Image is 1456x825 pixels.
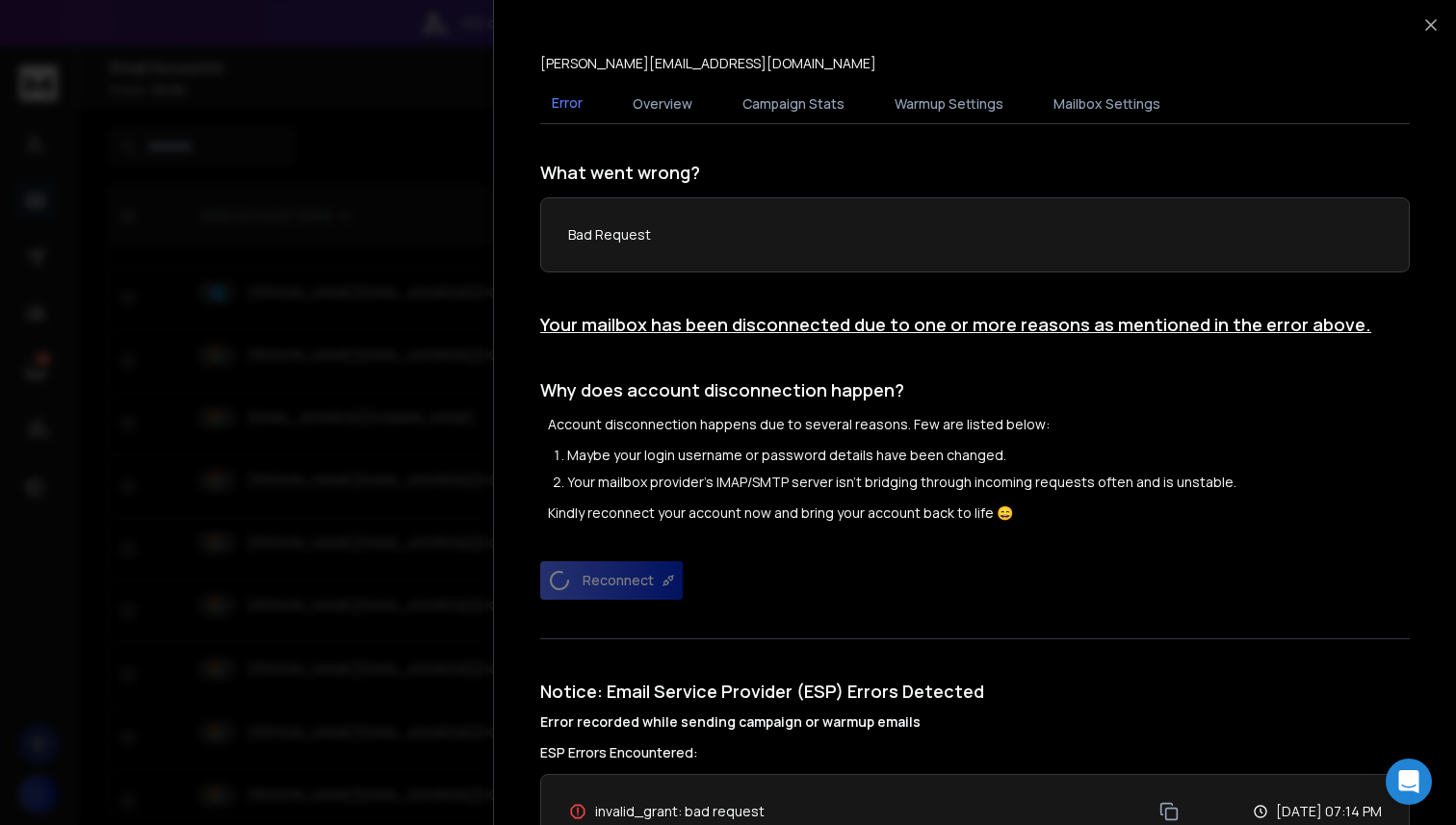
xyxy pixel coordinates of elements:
button: Campaign Stats [731,83,856,125]
h1: What went wrong? [540,159,1410,186]
p: Account disconnection happens due to several reasons. Few are listed below: [548,415,1410,434]
button: Mailbox Settings [1042,83,1172,125]
h3: ESP Errors Encountered: [540,743,1410,762]
span: invalid_grant: bad request [595,802,765,821]
h1: Your mailbox has been disconnected due to one or more reasons as mentioned in the error above. [540,311,1410,338]
li: Maybe your login username or password details have been changed. [567,446,1410,465]
button: Error [540,82,594,126]
h4: Error recorded while sending campaign or warmup emails [540,712,1410,732]
p: Bad Request [568,225,1382,245]
li: Your mailbox provider's IMAP/SMTP server isn't bridging through incoming requests often and is un... [567,473,1410,492]
h1: Why does account disconnection happen? [540,376,1410,403]
button: Warmup Settings [883,83,1015,125]
button: Overview [621,83,704,125]
p: Kindly reconnect your account now and bring your account back to life 😄 [548,503,1410,523]
p: [DATE] 07:14 PM [1276,802,1382,821]
div: Open Intercom Messenger [1386,759,1432,805]
h1: Notice: Email Service Provider (ESP) Errors Detected [540,678,1410,732]
p: [PERSON_NAME][EMAIL_ADDRESS][DOMAIN_NAME] [540,54,876,73]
